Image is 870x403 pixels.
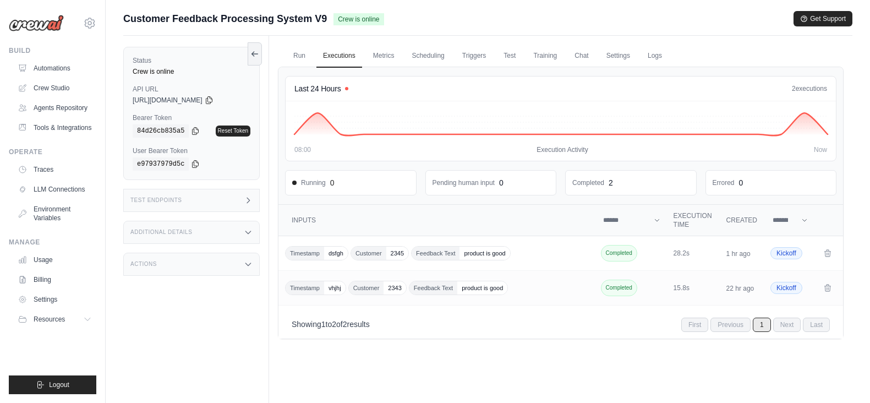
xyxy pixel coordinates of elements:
[216,126,250,137] a: Reset Token
[133,56,250,65] label: Status
[726,285,754,292] time: 22 hr ago
[287,45,312,68] a: Run
[133,146,250,155] label: User Bearer Token
[278,205,843,339] section: Crew executions table
[456,45,493,68] a: Triggers
[405,45,451,68] a: Scheduling
[13,59,96,77] a: Automations
[292,178,326,187] span: Running
[601,280,637,296] span: Completed
[49,380,69,389] span: Logout
[674,284,713,292] div: 15.8s
[600,45,637,68] a: Settings
[294,83,341,94] h4: Last 24 Hours
[739,177,743,188] div: 0
[332,320,336,329] span: 2
[321,320,326,329] span: 1
[286,281,324,295] span: Timestamp
[409,281,457,295] span: Feedback Text
[130,229,192,236] h3: Additional Details
[366,45,401,68] a: Metrics
[278,205,597,236] th: Inputs
[537,145,588,154] span: Execution Activity
[330,177,335,188] div: 0
[609,177,613,188] div: 2
[641,45,669,68] a: Logs
[499,177,504,188] div: 0
[34,315,65,324] span: Resources
[349,281,384,295] span: Customer
[568,45,595,68] a: Chat
[351,247,386,260] span: Customer
[13,119,96,137] a: Tools & Integrations
[726,250,751,258] time: 1 hr ago
[324,247,348,260] span: dsfgh
[773,318,801,332] span: Next
[13,200,96,227] a: Environment Variables
[333,13,384,25] span: Crew is online
[792,85,796,92] span: 2
[294,145,311,154] span: 08:00
[814,145,827,154] span: Now
[13,79,96,97] a: Crew Studio
[681,318,708,332] span: First
[9,375,96,394] button: Logout
[13,161,96,178] a: Traces
[710,318,751,332] span: Previous
[278,310,843,339] nav: Pagination
[133,113,250,122] label: Bearer Token
[133,96,203,105] span: [URL][DOMAIN_NAME]
[527,45,563,68] a: Training
[792,84,827,93] div: executions
[601,245,637,262] span: Completed
[343,320,347,329] span: 2
[133,157,189,171] code: e97937979d5c
[713,178,735,187] dd: Errored
[457,281,507,295] span: product is good
[13,251,96,269] a: Usage
[13,271,96,288] a: Billing
[9,46,96,55] div: Build
[794,11,852,26] button: Get Support
[286,247,324,260] span: Timestamp
[13,291,96,308] a: Settings
[9,238,96,247] div: Manage
[324,281,346,295] span: vhjhj
[13,99,96,117] a: Agents Repository
[133,124,189,138] code: 84d26cb835a5
[803,318,830,332] span: Last
[13,181,96,198] a: LLM Connections
[130,197,182,204] h3: Test Endpoints
[412,247,459,260] span: Feedback Text
[9,148,96,156] div: Operate
[667,205,720,236] th: Execution Time
[770,247,802,259] span: Kickoff
[674,249,713,258] div: 28.2s
[433,178,495,187] dd: Pending human input
[292,319,370,330] p: Showing to of results
[384,281,406,295] span: 2343
[133,85,250,94] label: API URL
[133,67,250,76] div: Crew is online
[681,318,830,332] nav: Pagination
[9,15,64,31] img: Logo
[386,247,408,260] span: 2345
[123,11,327,26] span: Customer Feedback Processing System V9
[316,45,362,68] a: Executions
[753,318,771,332] span: 1
[770,282,802,294] span: Kickoff
[720,205,764,236] th: Created
[497,45,522,68] a: Test
[459,247,510,260] span: product is good
[13,311,96,328] button: Resources
[130,261,157,268] h3: Actions
[572,178,604,187] dd: Completed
